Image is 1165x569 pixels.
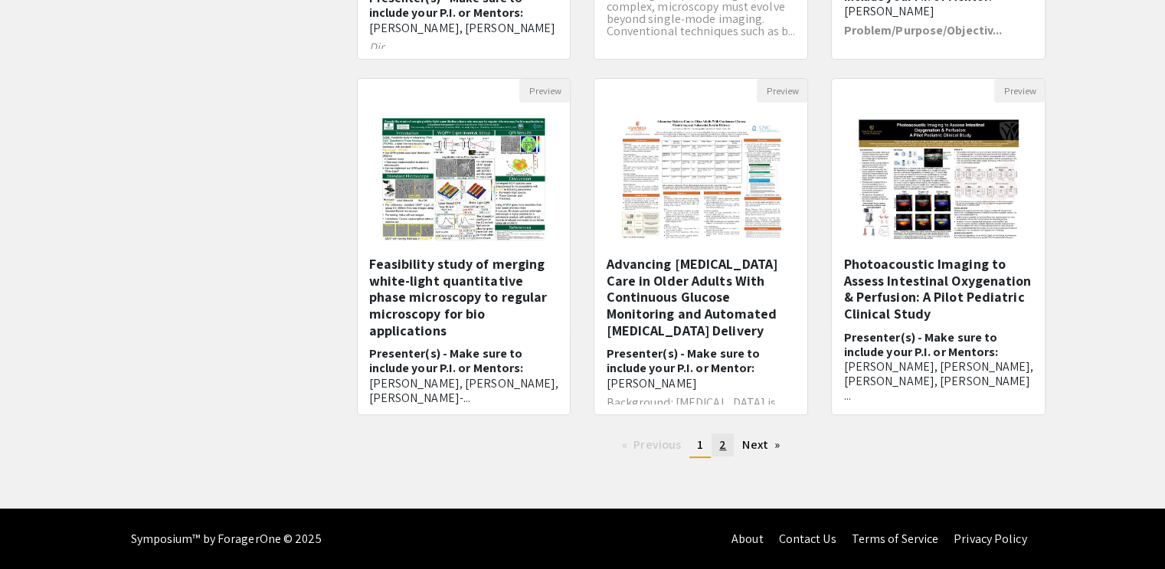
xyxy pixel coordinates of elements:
[731,531,764,547] a: About
[11,500,65,558] iframe: Chat
[843,256,1033,322] h5: Photoacoustic Imaging to Assess Intestinal Oxygenation & Perfusion: A Pilot Pediatric Clinical Study
[633,437,681,453] span: Previous
[843,330,1033,404] h6: Presenter(s) - Make sure to include your P.I. or Mentors:
[594,78,808,415] div: Open Presentation <p class="ql-align-center"><strong style="background-color: transparent; color:...
[954,531,1026,547] a: Privacy Policy
[831,78,1046,415] div: Open Presentation <p>Photoacoustic Imaging to Assess Intestinal Oxygenation &amp; Perfusion:&nbsp...
[606,346,796,391] h6: Presenter(s) - Make sure to include your P.I. or Mentor:
[843,3,934,19] span: [PERSON_NAME]
[697,437,703,453] span: 1
[357,78,571,415] div: Open Presentation <p><strong>Feasibility study of merging white-light quantitative phase microsco...
[606,397,796,421] p: Background: [MEDICAL_DATA] is common a...
[369,346,559,405] h6: Presenter(s) - Make sure to include your P.I. or Mentors:
[851,531,938,547] a: Terms of Service
[369,375,559,406] span: [PERSON_NAME], [PERSON_NAME], [PERSON_NAME]-...
[604,103,798,256] img: <p class="ql-align-center"><strong style="background-color: transparent; color: rgb(0, 0, 0);">Ad...
[357,433,1046,458] ul: Pagination
[842,103,1036,256] img: <p>Photoacoustic Imaging to Assess Intestinal Oxygenation &amp; Perfusion:&nbsp;</p><p>A Pilot Pe...
[367,103,561,256] img: <p><strong>Feasibility study of merging white-light quantitative phase microscopy to regular micr...
[369,256,559,338] h5: Feasibility study of merging white-light quantitative phase microscopy to regular microscopy for ...
[519,79,570,103] button: Preview
[994,79,1045,103] button: Preview
[369,20,556,36] span: [PERSON_NAME], [PERSON_NAME]
[369,39,393,55] em: Dir...
[719,437,726,453] span: 2
[843,358,1033,404] span: [PERSON_NAME], [PERSON_NAME], [PERSON_NAME], [PERSON_NAME] ...
[843,22,1002,38] strong: Problem/Purpose/Objectiv...
[606,256,796,338] h5: Advancing [MEDICAL_DATA] Care in Older Adults With Continuous Glucose Monitoring and Automated [M...
[757,79,807,103] button: Preview
[735,433,787,456] a: Next page
[778,531,836,547] a: Contact Us
[606,375,696,391] span: [PERSON_NAME]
